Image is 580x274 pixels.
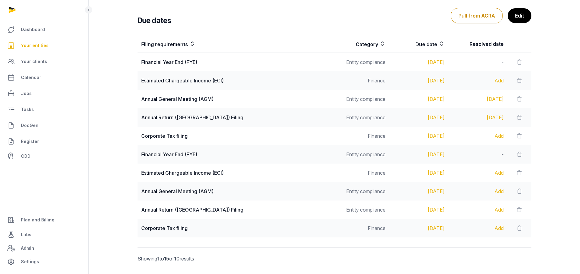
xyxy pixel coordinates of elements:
div: Financial Year End (FYE) [141,151,327,158]
div: [DATE] [393,77,445,84]
div: [DATE] [452,95,504,103]
span: Jobs [21,90,32,97]
span: Plan and Billing [21,216,54,224]
div: [DATE] [393,206,445,213]
div: - [452,151,504,158]
a: Admin [5,242,83,254]
span: Tasks [21,106,34,113]
td: Finance [330,219,389,237]
div: Add [452,206,504,213]
div: Estimated Chargeable Income (ECI) [141,77,327,84]
span: Your entities [21,42,49,49]
td: Entity compliance [330,201,389,219]
a: Labs [5,227,83,242]
h3: Due dates [138,16,171,26]
td: Finance [330,164,389,182]
div: [DATE] [393,169,445,177]
div: Corporate Tax filing [141,224,327,232]
div: - [452,58,504,66]
span: DocGen [21,122,38,129]
div: [DATE] [393,188,445,195]
td: Entity compliance [330,108,389,127]
span: Calendar [21,74,41,81]
div: Annual General Meeting (AGM) [141,188,327,195]
td: Finance [330,71,389,90]
div: [DATE] [452,114,504,121]
div: Add [452,224,504,232]
div: Annual General Meeting (AGM) [141,95,327,103]
span: Admin [21,244,34,252]
div: Add [452,77,504,84]
div: [DATE] [393,95,445,103]
div: [DATE] [393,114,445,121]
div: Annual Return ([GEOGRAPHIC_DATA]) Filing [141,114,327,121]
a: Jobs [5,86,83,101]
th: Category [330,35,389,53]
span: Settings [21,258,39,265]
td: Entity compliance [330,90,389,108]
a: Your clients [5,54,83,69]
th: Filing requirements [138,35,330,53]
span: 10 [174,256,180,262]
a: Your entities [5,38,83,53]
div: [DATE] [393,132,445,140]
div: Estimated Chargeable Income (ECI) [141,169,327,177]
div: Financial Year End (FYE) [141,58,327,66]
th: Due date [389,35,448,53]
a: Tasks [5,102,83,117]
a: Plan and Billing [5,212,83,227]
div: [DATE] [393,58,445,66]
a: DocGen [5,118,83,133]
a: Dashboard [5,22,83,37]
span: Dashboard [21,26,45,33]
a: Calendar [5,70,83,85]
a: Settings [5,254,83,269]
div: Add [452,188,504,195]
div: Add [452,132,504,140]
p: Showing to of results [138,248,229,270]
span: 15 [164,256,169,262]
button: Pull from ACRA [451,8,503,23]
div: Add [452,169,504,177]
div: Annual Return ([GEOGRAPHIC_DATA]) Filing [141,206,327,213]
td: Finance [330,127,389,145]
span: 1 [157,256,159,262]
span: Your clients [21,58,47,65]
div: [DATE] [393,224,445,232]
span: Labs [21,231,31,238]
a: CDD [5,150,83,162]
td: Entity compliance [330,182,389,201]
a: Edit [508,8,531,23]
span: Register [21,138,39,145]
th: Resolved date [448,35,507,53]
a: Register [5,134,83,149]
td: Entity compliance [330,53,389,72]
td: Entity compliance [330,145,389,164]
div: [DATE] [393,151,445,158]
span: CDD [21,153,30,160]
div: Corporate Tax filing [141,132,327,140]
